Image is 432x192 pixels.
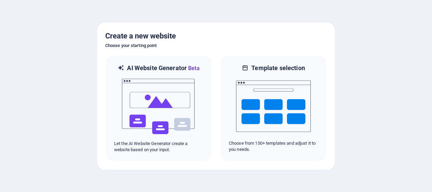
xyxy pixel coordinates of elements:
[121,73,196,141] img: ai
[127,64,199,73] h6: AI Website Generator
[229,140,318,153] p: Choose from 150+ templates and adjust it to you needs.
[105,31,327,42] h5: Create a new website
[114,141,203,153] p: Let the AI Website Generator create a website based on your input.
[220,55,327,162] div: Template selectionChoose from 150+ templates and adjust it to you needs.
[105,55,212,162] div: AI Website GeneratorBetaaiLet the AI Website Generator create a website based on your input.
[251,64,305,72] h6: Template selection
[187,65,200,71] span: Beta
[105,42,327,50] h6: Choose your starting point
